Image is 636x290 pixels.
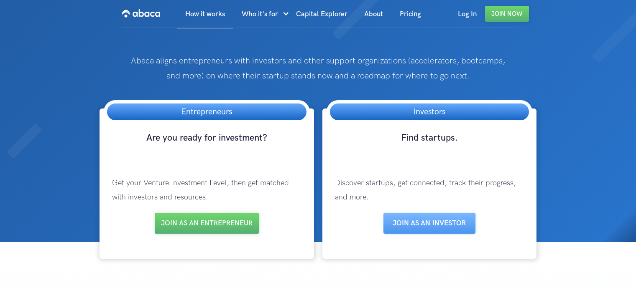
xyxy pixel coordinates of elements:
[485,6,529,22] a: Join Now
[104,132,309,159] h3: Are you ready for investment?
[127,53,509,83] p: Abaca aligns entrepreneurs with investors and other support organizations (accelerators, bootcamp...
[173,103,240,120] h3: Entrepreneurs
[383,213,475,234] a: Join as aN INVESTOR
[327,132,532,159] h3: Find startups.
[155,213,259,234] a: Join as an entrepreneur
[327,168,532,213] p: Discover startups, get connected, track their progress, and more.
[405,103,454,120] h3: Investors
[122,7,160,20] img: Abaca logo
[104,168,309,213] p: Get your Venture Investment Level, then get matched with investors and resources.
